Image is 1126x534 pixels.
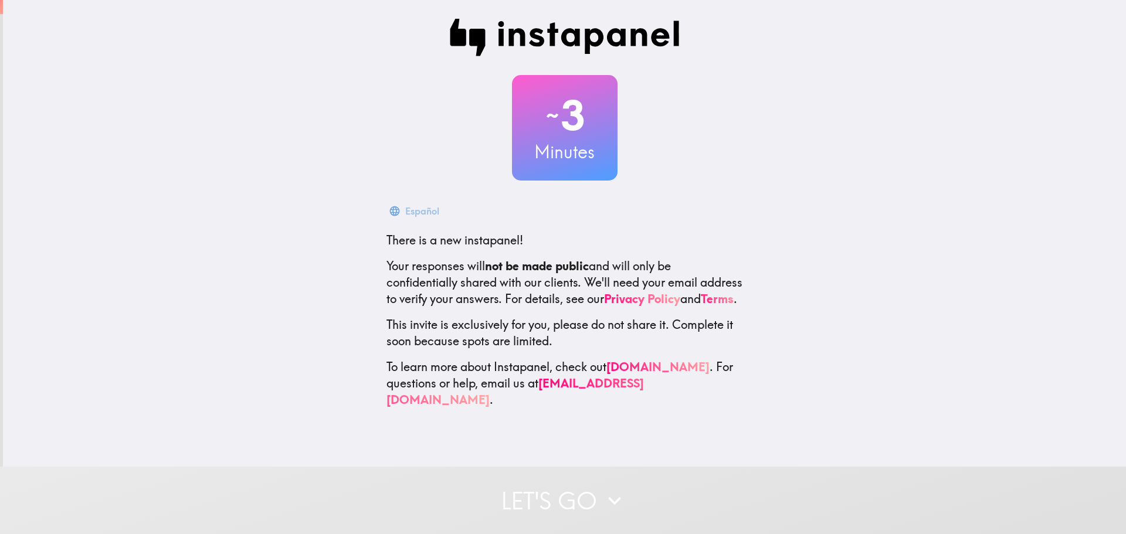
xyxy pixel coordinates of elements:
[544,98,561,133] span: ~
[701,291,734,306] a: Terms
[512,91,618,140] h2: 3
[386,258,743,307] p: Your responses will and will only be confidentially shared with our clients. We'll need your emai...
[386,317,743,349] p: This invite is exclusively for you, please do not share it. Complete it soon because spots are li...
[386,199,444,223] button: Español
[604,291,680,306] a: Privacy Policy
[386,376,644,407] a: [EMAIL_ADDRESS][DOMAIN_NAME]
[386,359,743,408] p: To learn more about Instapanel, check out . For questions or help, email us at .
[405,203,439,219] div: Español
[606,359,710,374] a: [DOMAIN_NAME]
[386,233,523,247] span: There is a new instapanel!
[512,140,618,164] h3: Minutes
[485,259,589,273] b: not be made public
[450,19,680,56] img: Instapanel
